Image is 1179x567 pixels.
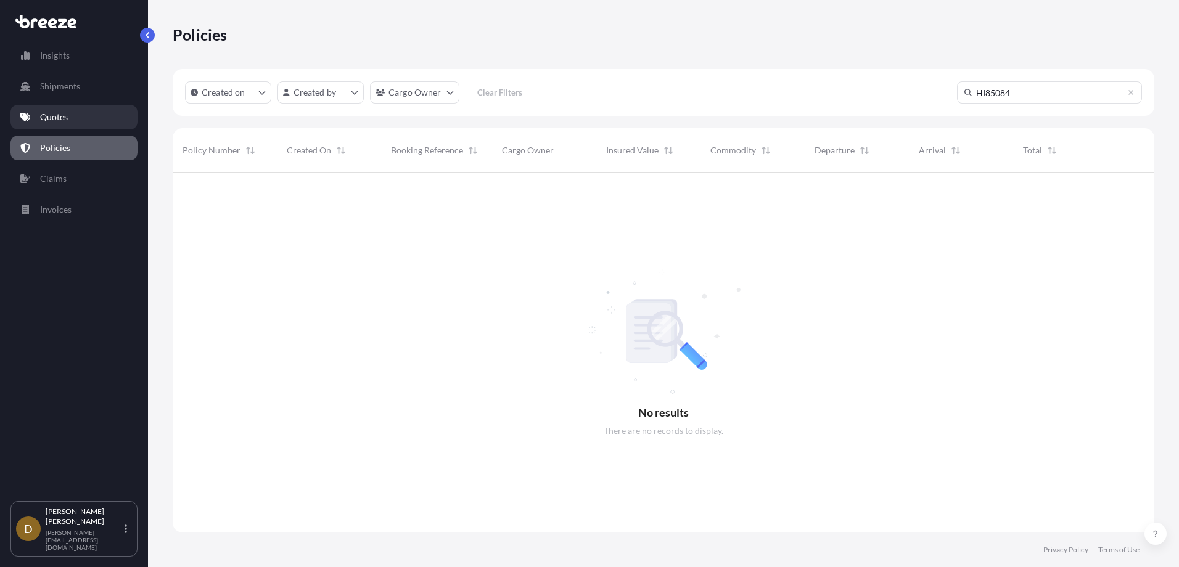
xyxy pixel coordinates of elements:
button: Sort [948,143,963,158]
button: Sort [758,143,773,158]
button: Sort [661,143,676,158]
a: Terms of Use [1098,545,1140,555]
p: Insights [40,49,70,62]
p: Created on [202,86,245,99]
p: Quotes [40,111,68,123]
button: createdOn Filter options [185,81,271,104]
a: Quotes [10,105,138,129]
button: Sort [857,143,872,158]
span: Cargo Owner [502,144,554,157]
p: Shipments [40,80,80,92]
button: Sort [334,143,348,158]
p: Invoices [40,203,72,216]
p: Claims [40,173,67,185]
span: Created On [287,144,331,157]
a: Shipments [10,74,138,99]
button: cargoOwner Filter options [370,81,459,104]
button: Sort [243,143,258,158]
a: Invoices [10,197,138,222]
p: Policies [173,25,228,44]
button: createdBy Filter options [277,81,364,104]
button: Sort [1045,143,1059,158]
a: Claims [10,166,138,191]
span: Booking Reference [391,144,463,157]
span: Policy Number [183,144,240,157]
span: Insured Value [606,144,659,157]
p: [PERSON_NAME][EMAIL_ADDRESS][DOMAIN_NAME] [46,529,122,551]
button: Sort [466,143,480,158]
input: Search Policy or Shipment ID... [957,81,1142,104]
p: [PERSON_NAME] [PERSON_NAME] [46,507,122,526]
button: Clear Filters [466,83,535,102]
a: Privacy Policy [1043,545,1088,555]
span: Total [1023,144,1042,157]
a: Policies [10,136,138,160]
a: Insights [10,43,138,68]
p: Clear Filters [477,86,522,99]
span: Arrival [919,144,946,157]
span: D [24,523,33,535]
span: Departure [815,144,855,157]
span: Commodity [710,144,756,157]
p: Policies [40,142,70,154]
p: Created by [294,86,337,99]
p: Cargo Owner [388,86,442,99]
